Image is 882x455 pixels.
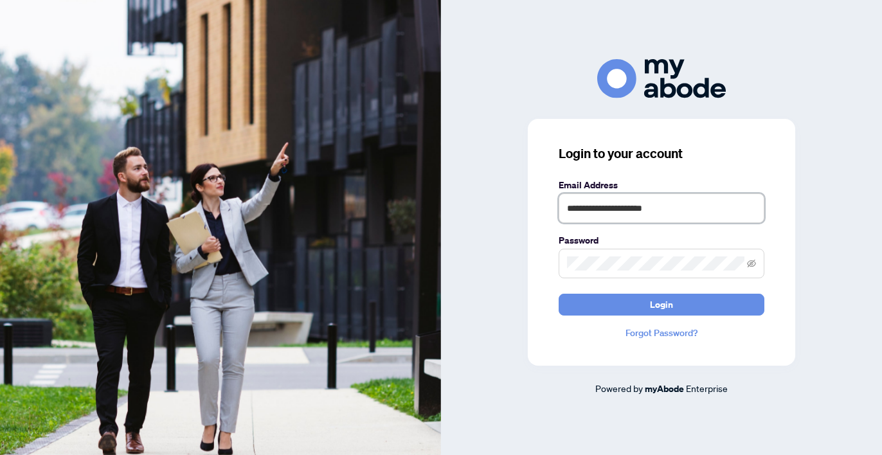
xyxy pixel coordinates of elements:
[559,233,764,247] label: Password
[559,178,764,192] label: Email Address
[559,145,764,163] h3: Login to your account
[645,382,684,396] a: myAbode
[595,382,643,394] span: Powered by
[747,259,756,268] span: eye-invisible
[559,294,764,316] button: Login
[559,326,764,340] a: Forgot Password?
[686,382,728,394] span: Enterprise
[650,294,673,315] span: Login
[597,59,726,98] img: ma-logo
